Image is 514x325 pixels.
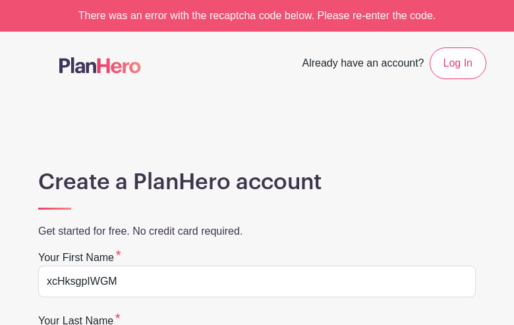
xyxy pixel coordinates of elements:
[38,250,121,266] label: Your first name
[302,50,424,79] span: Already have an account?
[59,57,141,73] img: logo-507f7623f17ff9eddc593b1ce0a138ce2505c220e1c5a4e2b4648c50719b7d32.svg
[38,169,476,195] h1: Create a PlanHero account
[38,223,476,239] p: Get started for free. No credit card required.
[430,47,486,79] a: Log In
[38,266,476,297] input: e.g. Julie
